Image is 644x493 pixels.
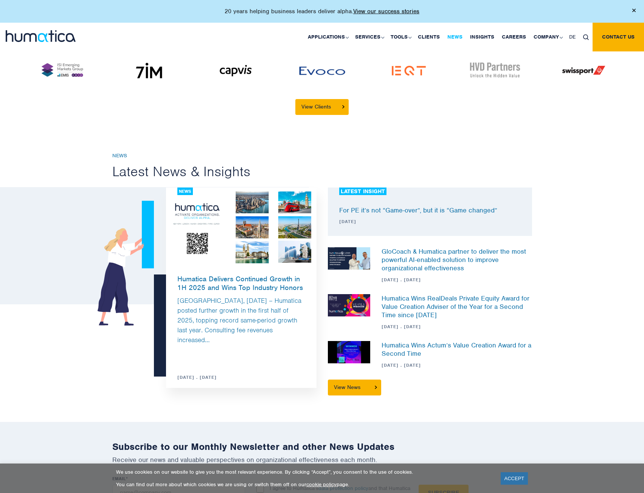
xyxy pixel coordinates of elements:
img: clients [556,54,608,87]
img: clients [296,61,349,80]
span: [DATE] . [DATE] [382,277,532,283]
a: DE [565,23,579,51]
img: clients [382,54,435,87]
a: Contact us [593,23,644,51]
h2: Subscribe to our Monthly Newsletter and other News Updates [112,441,532,453]
img: News [328,247,371,270]
img: clients [123,54,175,87]
div: LATEST INSIGHT [339,188,386,195]
a: GloCoach & Humatica partner to deliver the most powerful AI-enabled solution to improve organizat... [382,247,526,272]
a: Company [530,23,565,51]
a: Clients [414,23,444,51]
img: arrowicon [375,386,377,389]
a: Humatica Wins Actum’s Value Creation Award for a Second Time [382,341,531,358]
img: clients [469,58,522,84]
img: search_icon [583,34,589,40]
img: newsgirl [98,201,154,326]
img: News [328,294,371,316]
h6: News [112,153,532,159]
a: Humatica Delivers Continued Growth in 1H 2025 and Wins Top Industry Honors [166,267,317,292]
a: Tools [387,23,414,51]
a: Careers [498,23,530,51]
div: News [177,188,193,195]
span: [DATE] . [DATE] [166,374,217,380]
a: View Clients [295,99,349,115]
a: cookie policy [306,481,337,488]
a: For PE it’s not “Game-over”, but it is “Game changed” [339,206,497,214]
img: clients [209,54,262,87]
a: View our success stories [353,8,419,15]
span: [DATE] . [DATE] [382,362,532,368]
a: News [444,23,466,51]
a: Applications [304,23,351,51]
img: blog1 [166,188,317,267]
span: DE [569,34,576,40]
a: View News [328,380,381,395]
p: 20 years helping business leaders deliver alpha. [225,8,419,15]
p: You can find out more about which cookies we are using or switch them off on our page. [116,481,491,488]
p: We use cookies on our website to give you the most relevant experience. By clicking “Accept”, you... [116,469,491,475]
img: arrowicon [342,105,345,109]
h2: Latest News & Insights [112,163,532,180]
a: ACCEPT [501,472,528,485]
img: clients [36,54,89,87]
a: Humatica Wins RealDeals Private Equity Award for Value Creation Adviser of the Year for a Second ... [382,294,529,319]
a: Services [351,23,387,51]
a: Insights [466,23,498,51]
span: [DATE] [339,219,509,225]
a: [GEOGRAPHIC_DATA], [DATE] – Humatica posted further growth in the first half of 2025, topping rec... [177,296,301,344]
p: Receive our news and valuable perspectives on organizational effectiveness each month. [112,456,532,464]
img: News [328,341,371,363]
img: logo [6,30,76,42]
span: [DATE] . [DATE] [382,324,532,330]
